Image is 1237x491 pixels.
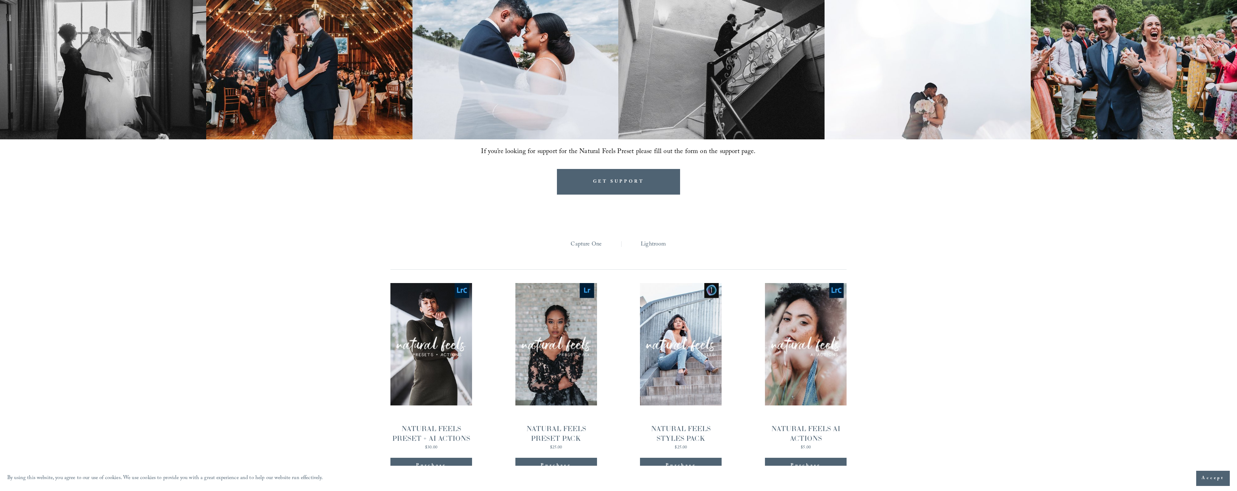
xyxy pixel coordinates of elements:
p: By using this website, you agree to our use of cookies. We use cookies to provide you with a grea... [7,473,323,484]
div: NATURAL FEELS AI ACTIONS [765,424,847,443]
a: NATURAL FEELS PRESET + AI ACTIONS [390,283,472,450]
a: GET SUPPORT [557,169,680,195]
div: Purchase [390,458,472,474]
button: Accept [1196,471,1230,486]
div: Purchase [416,462,446,469]
div: Purchase [765,458,847,474]
div: $5.00 [765,446,847,450]
a: NATURAL FEELS STYLES PACK [640,283,722,450]
div: $25.00 [515,446,597,450]
a: Capture One [571,239,602,250]
div: Purchase [666,462,696,469]
div: Purchase [541,462,571,469]
div: Purchase [791,462,821,469]
div: NATURAL FEELS STYLES PACK [640,424,722,443]
div: Purchase [515,458,597,474]
span: | [620,239,622,250]
div: Purchase [640,458,722,474]
a: Lightroom [641,239,666,250]
span: Accept [1202,475,1224,482]
div: NATURAL FEELS PRESET + AI ACTIONS [390,424,472,443]
div: $30.00 [390,446,472,450]
a: NATURAL FEELS PRESET PACK [515,283,597,450]
div: $25.00 [640,446,722,450]
div: NATURAL FEELS PRESET PACK [515,424,597,443]
span: If you’re looking for support for the Natural Feels Preset please fill out the form on the suppor... [481,147,756,158]
a: NATURAL FEELS AI ACTIONS [765,283,847,450]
